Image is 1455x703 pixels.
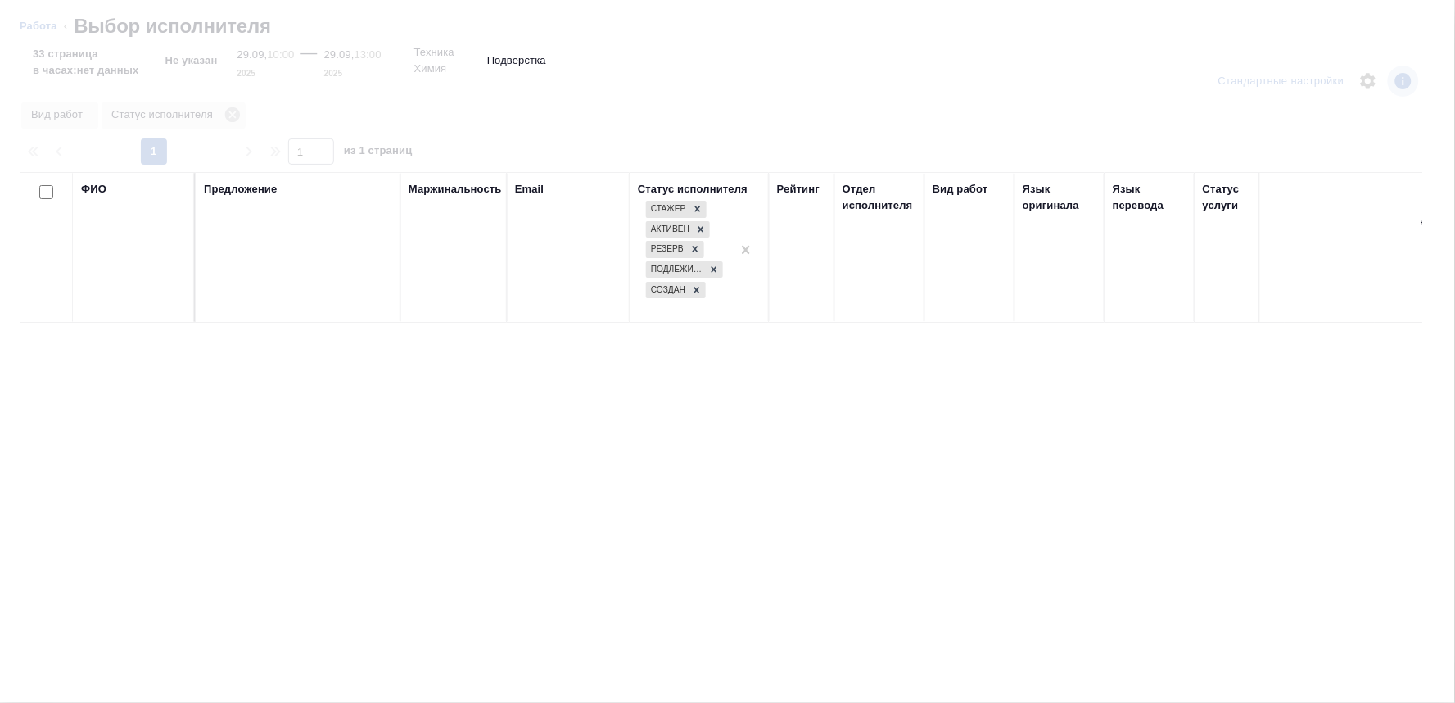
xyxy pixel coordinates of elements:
div: Создан [646,282,688,299]
div: Маржинальность [409,181,502,197]
div: Статус исполнителя [638,181,748,197]
div: Стажер, Активен, Резерв, Подлежит внедрению, Создан [644,280,707,301]
div: Язык перевода [1113,181,1186,214]
div: Статус услуги [1203,181,1277,214]
div: Предложение [204,181,278,197]
div: Стажер, Активен, Резерв, Подлежит внедрению, Создан [644,199,708,220]
p: Подверстка [487,52,546,69]
div: Стажер, Активен, Резерв, Подлежит внедрению, Создан [644,260,725,280]
div: Отдел исполнителя [843,181,916,214]
div: Email [515,181,544,197]
div: Вид работ [933,181,988,197]
div: Рейтинг [777,181,820,197]
div: Стажер, Активен, Резерв, Подлежит внедрению, Создан [644,239,706,260]
div: Язык оригинала [1023,181,1096,214]
div: ФИО [81,181,106,197]
div: Активен [646,221,692,238]
div: Подлежит внедрению [646,261,705,279]
div: Резерв [646,241,686,258]
div: Стажер [646,201,689,218]
div: Стажер, Активен, Резерв, Подлежит внедрению, Создан [644,220,712,240]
